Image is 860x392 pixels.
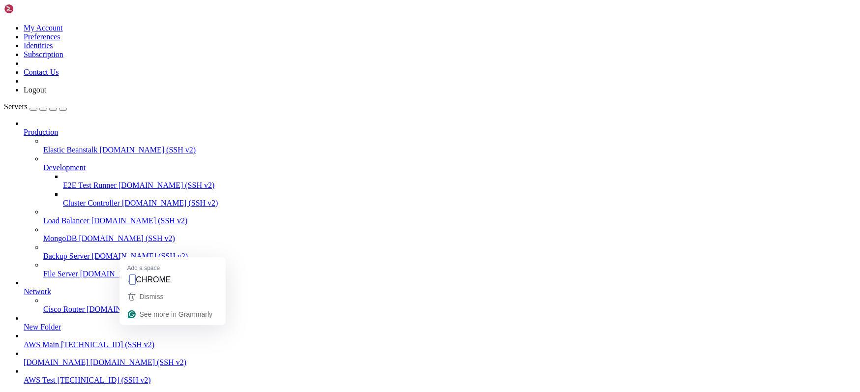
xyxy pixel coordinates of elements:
[24,86,46,94] a: Logout
[4,238,732,245] x-row: Step 02 - Found 1 elements with XPath: (//div[@class='user-title']//span[contains(@class,'peer-ti...
[43,270,856,278] a: File Server [DOMAIN_NAME] (SSH v2)
[24,376,55,384] span: AWS Test
[24,32,60,41] a: Preferences
[4,211,732,217] x-row: CHROME DRIVER INITIALISED: Try not to exit the script before it detaches.
[100,146,196,154] span: [DOMAIN_NAME] (SSH v2)
[80,270,177,278] span: [DOMAIN_NAME] (SSH v2)
[43,252,856,261] a: Backup Server [DOMAIN_NAME] (SSH v2)
[24,68,59,76] a: Contact Us
[4,114,732,121] x-row: Settings loaded successfully.
[24,314,856,332] li: New Folder
[4,197,732,204] x-row: Detected iOS platform from user agent. tgWebAppPlatform will be changed to 'ios' later.
[4,293,732,300] x-row: Step 04 - Attempting to find game launch link...
[24,50,63,59] a: Subscription
[24,340,856,349] a: AWS Main [TECHNICAL_ID] (SSH v2)
[43,270,78,278] span: File Server
[63,181,117,189] span: E2E Test Runner
[4,224,732,231] x-row: Step 01 - Attempting QR presence check (expecting none).
[43,243,856,261] li: Backup Server [DOMAIN_NAME] (SSH v2)
[43,163,856,172] a: Development
[43,225,856,243] li: MongoDB [DOMAIN_NAME] (SSH v2)
[24,278,856,314] li: Network
[24,358,89,366] span: [DOMAIN_NAME]
[4,169,732,176] x-row: 1. Telegram:[PERSON_NAME]
[4,66,732,73] x-row: 'exit' or hit enter - Exit the program
[4,286,732,293] x-row: Step 04 - Attempting to click link 4...
[91,216,188,225] span: [DOMAIN_NAME] (SSH v2)
[63,199,120,207] span: Cluster Controller
[4,100,732,107] x-row: Activating virtual environment...
[90,358,187,366] span: [DOMAIN_NAME] (SSH v2)
[92,252,188,260] span: [DOMAIN_NAME] (SSH v2)
[43,305,856,314] a: Cisco Router [DOMAIN_NAME] (SSH v2)
[4,252,732,259] x-row: Step 03 - Attempting to check for the start button (may not be present)...
[4,31,732,38] x-row: 't' - Sort by time of next claim
[24,358,856,367] a: [DOMAIN_NAME] [DOMAIN_NAME] (SSH v2)
[4,93,732,100] x-row: root@7379738475e2:/usr/src/app# ./[DOMAIN_NAME] hot HOT:[PERSON_NAME] --seed-phrase genre strateg...
[24,287,51,296] span: Network
[4,128,732,135] x-row: Initialising the HOT: Wallet Auto-claim Python Script - Good Luck!
[43,146,98,154] span: Elastic Beanstalk
[4,149,732,155] x-row: Proxy disabled in settings.
[43,208,856,225] li: Load Balancer [DOMAIN_NAME] (SSH v2)
[43,261,856,278] li: File Server [DOMAIN_NAME] (SSH v2)
[24,128,856,137] a: Production
[4,162,732,169] x-row: Previous Telegram login sessions found. Pressing <enter> will select the account numbered '1':
[4,102,67,111] a: Servers
[4,25,732,31] x-row: Options:
[43,296,856,314] li: Cisco Router [DOMAIN_NAME] (SSH v2)
[24,367,856,385] li: AWS Test [TECHNICAL_ID] (SSH v2)
[63,199,856,208] a: Cluster Controller [DOMAIN_NAME] (SSH v2)
[43,305,85,313] span: Cisco Router
[119,181,215,189] span: [DOMAIN_NAME] (SSH v2)
[4,300,732,307] x-row: Step 04 - Backed up with JS click.
[24,128,58,136] span: Production
[4,107,732,114] x-row: Running script: ./games/hot.py with arguments: HOT:[PERSON_NAME] --seed-phrase genre strategy eru...
[61,340,154,349] span: [TECHNICAL_ID] (SSH v2)
[43,216,856,225] a: Load Balancer [DOMAIN_NAME] (SSH v2)
[43,146,856,154] a: Elastic Beanstalk [DOMAIN_NAME] (SSH v2)
[4,52,732,59] x-row: 'status [ID]' - Show the last 20 balances and status of the selected process
[4,266,732,272] x-row: Step 04 - Attempting to open a link for the app: //a[@href='[URL][DOMAIN_NAME]'] | //button[.//sp...
[4,59,732,66] x-row: 'logs [ID] [lines]' - Show the last 'n' lines of PM2 logs for the process (default: 30)
[43,234,77,242] span: MongoDB
[4,45,732,52] x-row: 'delete [pattern]' - Delete all processes matching the pattern (e.g. HOT, [PERSON_NAME], Wave)
[4,183,732,190] x-row: Session started: ./selenium/HOT:[PERSON_NAME] in status.txt
[43,234,856,243] a: MongoDB [DOMAIN_NAME] (SSH v2)
[4,279,732,286] x-row: Step 04 - Found 4 matching link(s) by presence.
[24,332,856,349] li: AWS Main [TECHNICAL_ID] (SSH v2)
[4,121,732,128] x-row: Settings loaded successfully.
[43,163,86,172] span: Development
[24,41,53,50] a: Identities
[4,307,732,314] x-row: Step 04 - Successfully opened a link for the app.
[24,323,856,332] a: New Folder
[24,340,59,349] span: AWS Main
[57,376,150,384] span: [TECHNICAL_ID] (SSH v2)
[4,102,28,111] span: Servers
[4,11,732,18] x-row: |------------------------------------------------------------------------------------------------...
[4,259,732,266] x-row: Step 03 - Timeout while attempting to check for the start button (may not be present).
[4,245,732,252] x-row: Step 02 - The current page title is: HOT Wallet
[24,323,61,331] span: New Folder
[4,176,732,183] x-row: Enter the number of the session you want to restore, or 'n' to create a new session:
[63,181,856,190] a: E2E Test Runner [DOMAIN_NAME] (SSH v2)
[4,87,732,93] x-row: Deactivating virtual environment...
[43,216,89,225] span: Load Balancer
[24,24,63,32] a: My Account
[4,231,732,238] x-row: Step 01 - No QR detected; proceeding.
[24,119,856,278] li: Production
[4,38,732,45] x-row: 'delete [ID]' - Delete process by number (e.g. single ID - '1', range '1-3' or multiple '1,3')
[4,142,732,149] x-row: Seed phrase accepted:
[4,80,732,87] x-row: Enter your choice:
[4,4,60,14] img: Shellngn
[63,172,856,190] li: E2E Test Runner [DOMAIN_NAME] (SSH v2)
[4,155,732,162] x-row: Settings loaded successfully.
[4,135,732,142] x-row: Session ID provided: HOT:[PERSON_NAME]
[87,305,183,313] span: [DOMAIN_NAME] (SSH v2)
[24,376,856,385] a: AWS Test [TECHNICAL_ID] (SSH v2)
[122,199,218,207] span: [DOMAIN_NAME] (SSH v2)
[24,287,856,296] a: Network
[43,252,90,260] span: Backup Server
[4,217,732,224] x-row: Step 01 - Backup restored successfully.
[4,4,732,11] x-row: | 32 | daily-update | None | | None | None |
